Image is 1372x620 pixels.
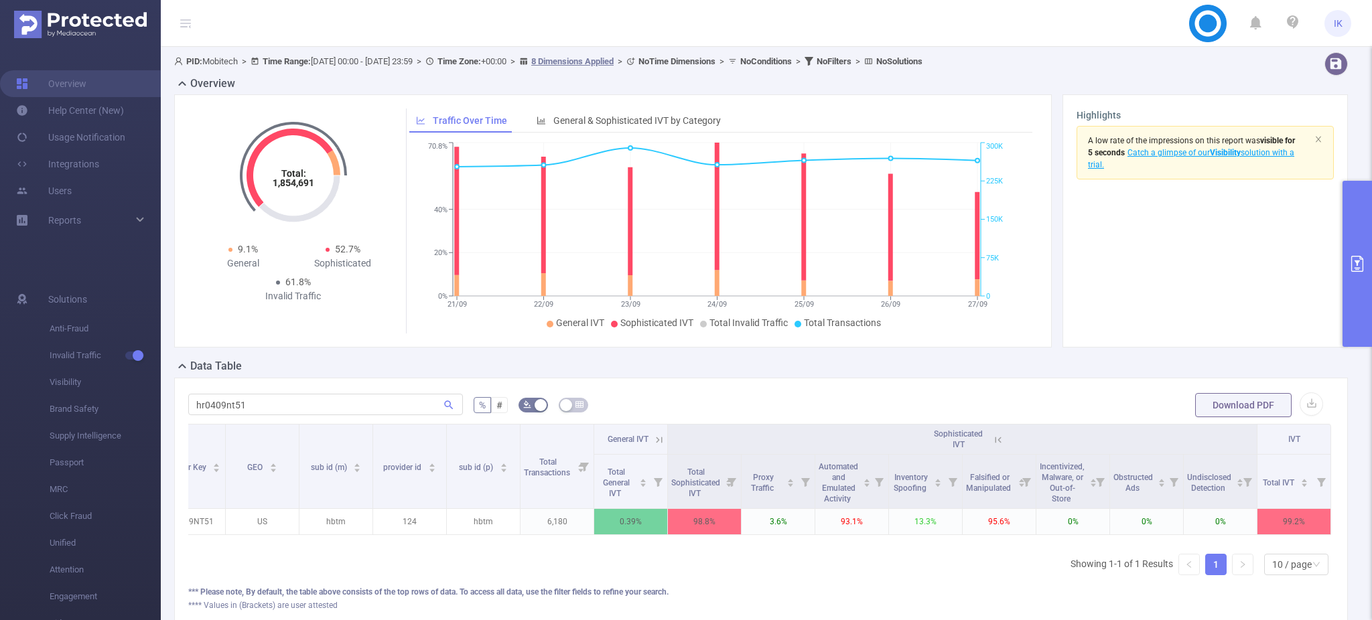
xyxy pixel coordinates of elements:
a: Usage Notification [16,124,125,151]
i: icon: caret-up [935,477,942,481]
span: > [715,56,728,66]
i: icon: caret-up [640,477,647,481]
span: Passport [50,449,161,476]
i: icon: caret-down [935,481,942,485]
tspan: 40% [434,206,448,214]
i: icon: caret-down [1236,481,1243,485]
i: Filter menu [870,455,888,508]
span: Click Fraud [50,503,161,530]
i: Filter menu [722,455,741,508]
p: 13.3% [889,509,962,534]
tspan: 24/09 [707,300,727,309]
div: Sort [500,461,508,469]
div: General [194,256,293,270]
span: sub id (m) [311,463,349,472]
i: icon: down [1312,560,1320,570]
span: A low rate of the impressions on this report [1088,136,1243,145]
i: icon: caret-up [269,461,277,465]
li: Previous Page [1178,554,1200,575]
span: # [496,400,502,410]
tspan: 0 [986,292,990,301]
div: Sort [639,477,647,485]
li: 1 [1205,554,1227,575]
tspan: 75K [986,254,999,262]
b: No Conditions [740,56,792,66]
i: Filter menu [943,455,962,508]
i: icon: bar-chart [537,116,546,125]
div: Sort [786,477,795,485]
div: Sort [1236,477,1244,485]
i: icon: caret-down [1301,481,1308,485]
div: Sort [863,477,871,485]
b: Time Range: [263,56,311,66]
input: Search... [188,394,463,415]
tspan: 22/09 [534,300,553,309]
span: MRC [50,476,161,503]
tspan: 20% [434,248,448,257]
u: 8 Dimensions Applied [531,56,614,66]
i: icon: caret-down [428,467,435,471]
span: > [614,56,626,66]
p: 124 [373,509,446,534]
i: Filter menu [1091,455,1109,508]
span: General IVT [556,317,604,328]
a: 1 [1206,554,1226,574]
span: Anti-Fraud [50,315,161,342]
tspan: 70.8% [428,143,448,151]
button: icon: close [1314,132,1322,147]
div: **** Values in (Brackets) are user attested [188,599,1334,611]
i: icon: right [1239,560,1247,568]
i: icon: line-chart [416,116,425,125]
tspan: 27/09 [968,300,987,309]
span: Sophisticated IVT [620,317,693,328]
div: Invalid Traffic [243,289,343,303]
tspan: 26/09 [881,300,900,309]
span: Total Sophisticated IVT [671,467,720,498]
h2: Data Table [190,358,242,374]
span: Proxy Traffic [751,473,776,493]
span: Traffic Over Time [433,115,507,126]
p: 0.39% [594,509,667,534]
span: Automated and Emulated Activity [819,462,858,503]
b: Visibility [1210,148,1241,157]
i: icon: caret-down [1089,481,1097,485]
p: hbtm [447,509,520,534]
span: Total Transactions [804,317,881,328]
i: icon: table [575,400,584,408]
i: icon: caret-down [787,481,795,485]
span: Total IVT [1263,478,1296,487]
div: Sort [269,461,277,469]
tspan: 25/09 [795,300,814,309]
p: US [226,509,299,534]
p: 3.6% [742,509,815,534]
span: Undisclosed Detection [1187,473,1231,493]
span: Total General IVT [603,467,630,498]
i: icon: caret-down [354,467,361,471]
i: icon: user [174,57,186,66]
b: No Filters [817,56,851,66]
span: > [792,56,805,66]
span: IVT [1288,435,1300,444]
span: General & Sophisticated IVT by Category [553,115,721,126]
h2: Overview [190,76,235,92]
p: 93.1% [815,509,888,534]
i: Filter menu [1238,455,1257,508]
span: General IVT [608,435,648,444]
div: Sort [212,461,220,469]
i: icon: caret-down [269,467,277,471]
button: Download PDF [1195,393,1292,417]
tspan: 0% [438,292,448,301]
i: icon: caret-up [213,461,220,465]
i: icon: caret-up [1236,477,1243,481]
span: Obstructed Ads [1113,473,1153,493]
tspan: 225K [986,177,1003,185]
div: Sort [1158,477,1166,485]
p: 0% [1036,509,1109,534]
span: provider id [383,463,423,472]
div: *** Please note, By default, the table above consists of the top rows of data. To access all data... [188,586,1334,598]
span: 52.7% [335,244,360,254]
span: GEO [247,463,265,472]
i: icon: caret-up [1089,477,1097,481]
i: icon: caret-down [640,481,647,485]
span: sub id (p) [459,463,495,472]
